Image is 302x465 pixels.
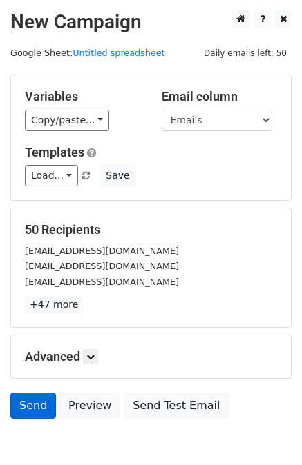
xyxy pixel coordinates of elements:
[25,222,277,237] h5: 50 Recipients
[124,393,229,419] a: Send Test Email
[25,261,179,271] small: [EMAIL_ADDRESS][DOMAIN_NAME]
[233,399,302,465] iframe: Chat Widget
[25,165,78,186] a: Load...
[25,246,179,256] small: [EMAIL_ADDRESS][DOMAIN_NAME]
[25,349,277,364] h5: Advanced
[25,296,83,313] a: +47 more
[10,48,165,58] small: Google Sheet:
[25,110,109,131] a: Copy/paste...
[199,46,292,61] span: Daily emails left: 50
[10,10,292,34] h2: New Campaign
[162,89,278,104] h5: Email column
[10,393,56,419] a: Send
[25,145,84,159] a: Templates
[25,89,141,104] h5: Variables
[25,277,179,287] small: [EMAIL_ADDRESS][DOMAIN_NAME]
[100,165,135,186] button: Save
[73,48,164,58] a: Untitled spreadsheet
[59,393,120,419] a: Preview
[199,48,292,58] a: Daily emails left: 50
